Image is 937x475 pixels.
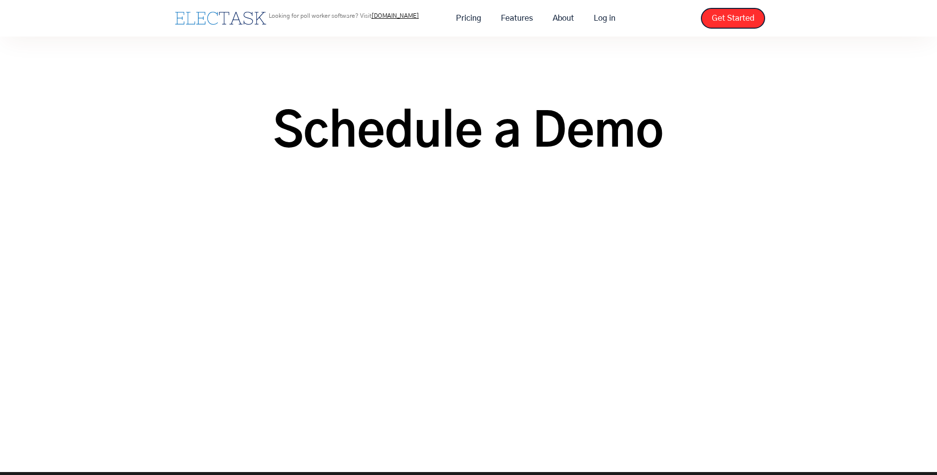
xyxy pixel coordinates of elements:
[543,8,584,29] a: About
[701,8,765,29] a: Get Started
[269,13,419,19] p: Looking for poll worker software? Visit
[584,8,625,29] a: Log in
[491,8,543,29] a: Features
[172,9,269,27] a: home
[371,13,419,19] a: [DOMAIN_NAME]
[446,8,491,29] a: Pricing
